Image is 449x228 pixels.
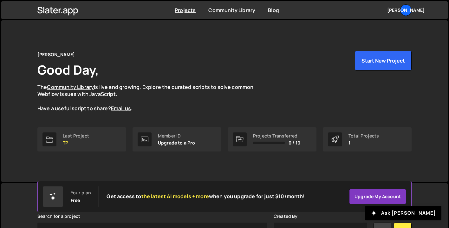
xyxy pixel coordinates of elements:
[63,133,89,138] div: Last Project
[158,140,195,145] p: Upgrade to a Pro
[141,193,209,200] span: the latest AI models + more
[365,206,441,220] button: Ask [PERSON_NAME]
[348,140,379,145] p: 1
[268,7,279,14] a: Blog
[71,198,80,203] div: Free
[349,189,406,204] a: Upgrade my account
[71,190,91,195] div: Your plan
[37,84,266,112] p: The is live and growing. Explore the curated scripts to solve common Webflow issues with JavaScri...
[355,51,412,70] button: Start New Project
[107,193,305,199] h2: Get access to when you upgrade for just $10/month!
[289,140,300,145] span: 0 / 10
[175,7,196,14] a: Projects
[37,61,99,78] h1: Good Day,
[400,4,412,16] a: [PERSON_NAME]
[37,51,75,58] div: [PERSON_NAME]
[253,133,300,138] div: Projects Transferred
[274,214,298,219] label: Created By
[208,7,255,14] a: Community Library
[63,140,89,145] p: TP
[158,133,195,138] div: Member ID
[37,214,80,219] label: Search for a project
[111,105,131,112] a: Email us
[37,127,126,151] a: Last Project TP
[47,84,94,91] a: Community Library
[348,133,379,138] div: Total Projects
